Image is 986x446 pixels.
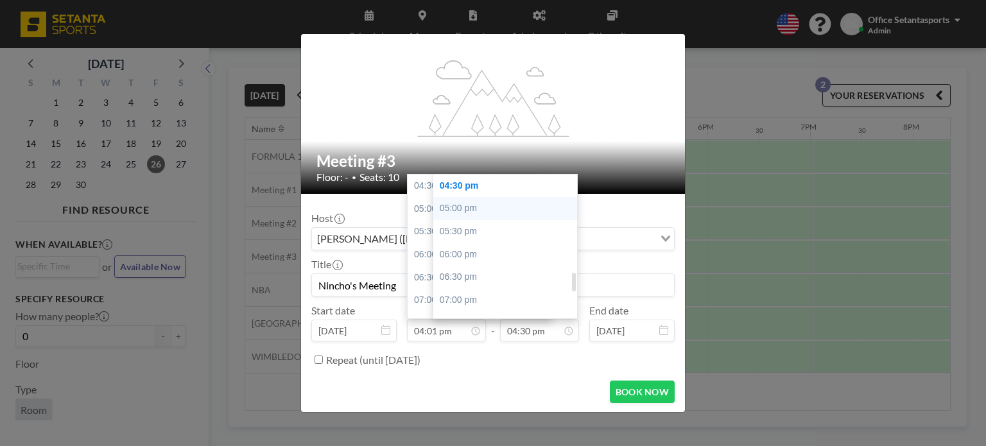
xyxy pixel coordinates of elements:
[580,230,653,247] input: Search for option
[311,258,342,271] label: Title
[491,309,495,337] span: -
[408,312,558,335] div: 07:30 pm
[311,212,343,225] label: Host
[316,151,671,171] h2: Meeting #3
[610,381,675,403] button: BOOK NOW
[359,171,399,184] span: Seats: 10
[408,266,558,289] div: 06:30 pm
[433,197,584,220] div: 05:00 pm
[433,289,584,312] div: 07:00 pm
[408,243,558,266] div: 06:00 pm
[418,59,569,136] g: flex-grow: 1.2;
[408,198,558,221] div: 05:00 pm
[408,289,558,312] div: 07:00 pm
[433,220,584,243] div: 05:30 pm
[315,230,578,247] span: [PERSON_NAME] ([EMAIL_ADDRESS][DOMAIN_NAME])
[311,304,355,317] label: Start date
[433,266,584,289] div: 06:30 pm
[408,220,558,243] div: 05:30 pm
[326,354,420,366] label: Repeat (until [DATE])
[433,243,584,266] div: 06:00 pm
[433,175,584,198] div: 04:30 pm
[589,304,628,317] label: End date
[433,311,584,334] div: 07:30 pm
[312,228,674,250] div: Search for option
[352,173,356,182] span: •
[408,175,558,198] div: 04:30 pm
[312,274,674,296] input: Office's reservation
[316,171,349,184] span: Floor: -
